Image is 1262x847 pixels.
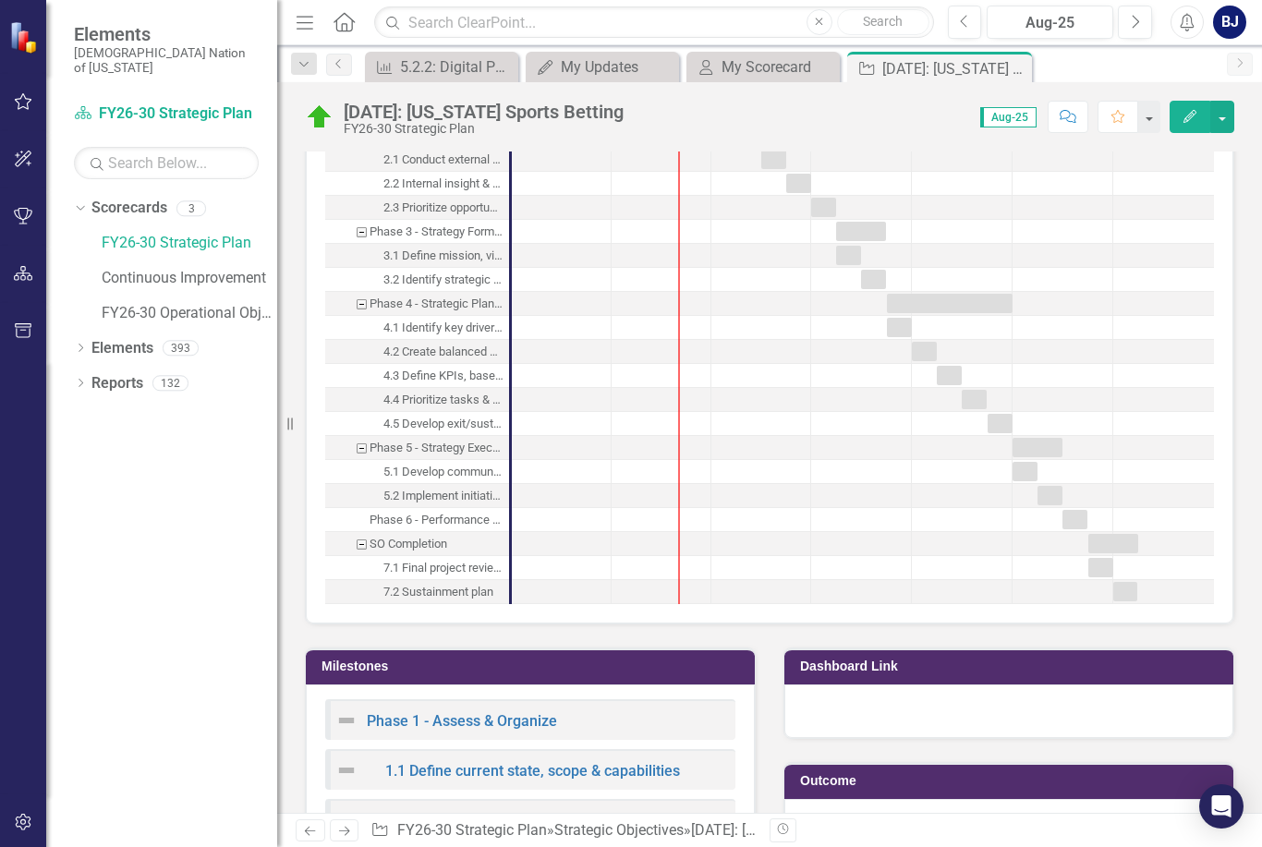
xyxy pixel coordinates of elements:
h3: Milestones [322,659,746,673]
span: Aug-25 [980,107,1037,127]
div: Task: Start date: 2029-10-01 End date: 2030-03-31 [325,532,509,556]
div: Task: Start date: 2027-10-01 End date: 2027-12-31 [887,318,912,337]
div: Task: Start date: 2028-07-01 End date: 2028-09-30 [962,390,987,409]
a: Strategic Objectives [554,821,684,839]
div: 4.5 Develop exit/sustainment strategy [325,412,509,436]
div: Task: Start date: 2029-07-01 End date: 2029-09-30 [1062,510,1087,529]
div: 5.2 Implement initiatives & monitor execution [383,484,504,508]
div: 393 [163,340,199,356]
div: SO Completion [325,532,509,556]
div: 3.2 Identify strategic alternatives, prerequisites, and contingencies [325,268,509,292]
div: 4.1 Identify key drivers & outcomes [325,316,509,340]
div: Task: Start date: 2029-04-01 End date: 2029-06-30 [1038,486,1062,505]
div: 4.3 Define KPIs, baselines, timelines, & ownership [383,364,504,388]
span: Elements [74,23,259,45]
div: 4.2 Create balanced scorecard & strategy map [325,340,509,364]
a: 5.2.2: Digital Payments KPIs [370,55,514,79]
div: Task: Start date: 2026-07-01 End date: 2026-09-30 [761,150,786,169]
div: Task: Start date: 2028-01-01 End date: 2028-03-31 [325,340,509,364]
div: Phase 3 - Strategy Formulation [370,220,504,244]
div: Task: Start date: 2027-10-01 End date: 2028-12-30 [887,294,1013,313]
button: Aug-25 [987,6,1113,39]
div: FY26-30 Strategic Plan [344,122,624,136]
div: Task: Start date: 2028-10-01 End date: 2028-12-30 [988,414,1013,433]
div: Task: Start date: 2029-01-01 End date: 2029-03-31 [1013,462,1038,481]
div: Phase 6 - Performance Management [370,508,504,532]
div: 4.4 Prioritize tasks & set time frames [325,388,509,412]
div: 2.1 Conduct external foresight (PESTLE/STEEPLE trends) [383,148,504,172]
div: 2.1 Conduct external foresight (PESTLE/STEEPLE trends) [325,148,509,172]
div: Task: Start date: 2027-04-01 End date: 2027-09-30 [325,220,509,244]
a: 1.1 Define current state, scope & capabilities [385,762,680,780]
div: 7.2 Sustainment plan [383,580,493,604]
div: 5.1 Develop communication & rollout plan [325,460,509,484]
div: 3 [176,200,206,216]
div: SO Completion [370,532,447,556]
button: Search [837,9,929,35]
div: Task: Start date: 2027-04-01 End date: 2027-06-30 [836,246,861,265]
div: Phase 4 - Strategic Planning [370,292,504,316]
img: ClearPoint Strategy [9,21,42,54]
div: 4.1 Identify key drivers & outcomes [383,316,504,340]
img: Not Defined [335,809,358,831]
div: 4.2 Create balanced scorecard & strategy map [383,340,504,364]
img: On Target [305,103,334,132]
div: 4.3 Define KPIs, baselines, timelines, & ownership [325,364,509,388]
div: Task: Start date: 2029-01-01 End date: 2029-06-30 [325,436,509,460]
div: Task: Start date: 2028-04-01 End date: 2028-06-30 [937,366,962,385]
div: 132 [152,375,188,391]
div: » » [370,820,756,841]
div: Phase 5 - Strategy Execution [325,436,509,460]
div: Open Intercom Messenger [1199,784,1244,829]
div: 5.1 Develop communication & rollout plan [383,460,504,484]
button: BJ [1213,6,1246,39]
a: FY26-30 Strategic Plan [74,103,259,125]
h3: Outcome [800,774,1224,788]
div: Task: Start date: 2027-07-01 End date: 2027-09-30 [861,270,886,289]
a: Scorecards [91,198,167,219]
div: 3.1 Define mission, vision, & overarching SMART goal [383,244,504,268]
div: [DATE]: [US_STATE] Sports Betting [691,821,914,839]
div: Task: Start date: 2027-10-01 End date: 2028-12-30 [325,292,509,316]
input: Search Below... [74,147,259,179]
div: Task: Start date: 2028-04-01 End date: 2028-06-30 [325,364,509,388]
div: 2.2 Internal insight & SWOT/OTSW analysis [325,172,509,196]
div: Task: Start date: 2029-10-01 End date: 2030-03-31 [1088,534,1138,553]
div: Task: Start date: 2029-01-01 End date: 2029-06-30 [1013,438,1062,457]
div: Task: Start date: 2029-10-01 End date: 2029-12-31 [1088,558,1113,577]
div: 7.2 Sustainment plan [325,580,509,604]
a: FY26-30 Strategic Plan [397,821,547,839]
div: 7.1 Final project review & report-out [325,556,509,580]
a: Continuous Improvement [102,268,277,289]
div: My Updates [561,55,674,79]
div: Phase 3 - Strategy Formulation [325,220,509,244]
div: Task: Start date: 2027-01-01 End date: 2027-03-31 [811,198,836,217]
div: Task: Start date: 2027-10-01 End date: 2027-12-31 [325,316,509,340]
div: Phase 5 - Strategy Execution [370,436,504,460]
div: [DATE]: [US_STATE] Sports Betting [882,57,1027,80]
span: Search [863,14,903,29]
div: 4.5 Develop exit/sustainment strategy [383,412,504,436]
div: [DATE]: [US_STATE] Sports Betting [344,102,624,122]
img: Not Defined [335,709,358,732]
img: Not Defined [335,759,358,781]
div: 7.1 Final project review & report-out [383,556,504,580]
a: My Updates [530,55,674,79]
small: [DEMOGRAPHIC_DATA] Nation of [US_STATE] [74,45,259,76]
div: Task: Start date: 2030-01-01 End date: 2030-03-30 [325,580,509,604]
div: Aug-25 [993,12,1107,34]
a: Elements [91,338,153,359]
a: Phase 1 - Assess & Organize [367,712,557,730]
a: Reports [91,373,143,394]
div: Task: Start date: 2027-01-01 End date: 2027-03-31 [325,196,509,220]
h3: Dashboard Link [800,659,1224,673]
div: Task: Start date: 2030-01-01 End date: 2030-03-30 [1113,582,1137,601]
div: Task: Start date: 2027-04-01 End date: 2027-09-30 [836,222,886,241]
a: FY26-30 Strategic Plan [102,233,277,254]
div: 2.3 Prioritize opportunities [325,196,509,220]
div: Task: Start date: 2026-10-01 End date: 2026-12-31 [786,174,811,193]
div: 5.2.2: Digital Payments KPIs [400,55,514,79]
input: Search ClearPoint... [374,6,933,39]
div: My Scorecard [722,55,835,79]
